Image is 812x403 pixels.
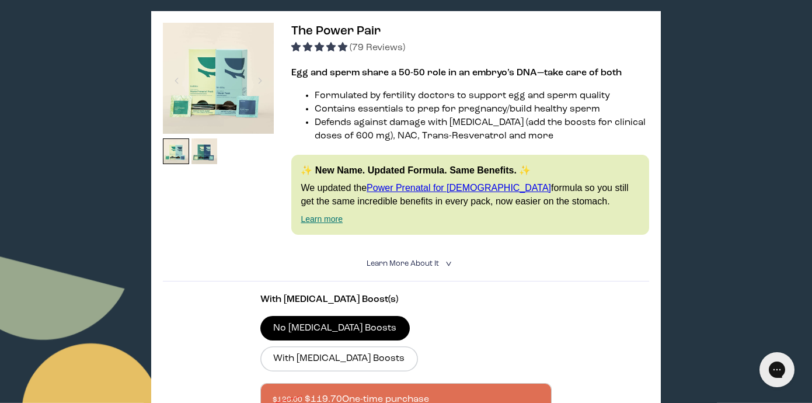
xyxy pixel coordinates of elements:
span: The Power Pair [291,25,381,37]
label: With [MEDICAL_DATA] Boosts [260,346,418,371]
strong: ✨ New Name. Updated Formula. Same Benefits. ✨ [301,165,531,175]
img: thumbnail image [163,23,274,134]
img: thumbnail image [163,138,189,165]
li: Defends against damage with [MEDICAL_DATA] (add the boosts for clinical doses of 600 mg), NAC, Tr... [315,116,649,143]
img: thumbnail image [191,138,218,165]
i: < [442,260,453,267]
summary: Learn More About it < [367,258,445,269]
span: 4.92 stars [291,43,350,53]
li: Formulated by fertility doctors to support egg and sperm quality [315,89,649,103]
label: No [MEDICAL_DATA] Boosts [260,316,410,341]
li: Contains essentials to prep for pregnancy/build healthy sperm [315,103,649,116]
iframe: Gorgias live chat messenger [754,348,800,391]
span: Learn More About it [367,260,439,267]
p: With [MEDICAL_DATA] Boost(s) [260,293,552,307]
strong: Egg and sperm share a 50-50 role in an embryo’s DNA—take care of both [291,68,622,78]
p: We updated the formula so you still get the same incredible benefits in every pack, now easier on... [301,182,639,208]
a: Learn more [301,214,343,224]
a: Power Prenatal for [DEMOGRAPHIC_DATA] [367,183,551,193]
span: (79 Reviews) [350,43,405,53]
